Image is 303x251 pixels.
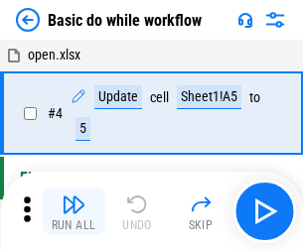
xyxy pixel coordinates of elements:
div: cell [150,90,169,105]
img: Back [16,8,40,32]
span: # 4 [48,105,63,121]
span: open.xlsx [28,47,80,63]
div: Skip [189,219,214,231]
img: Support [237,12,253,28]
div: Sheet1!A5 [177,85,241,109]
img: Main button [248,195,280,227]
button: Run All [42,188,105,235]
img: Run All [62,192,85,216]
button: Skip [169,188,232,235]
div: Basic do while workflow [48,11,202,30]
img: Settings menu [263,8,287,32]
div: to [249,90,260,105]
img: Skip [189,192,213,216]
div: Run All [52,219,96,231]
div: 5 [76,117,90,141]
div: Update [94,85,142,109]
